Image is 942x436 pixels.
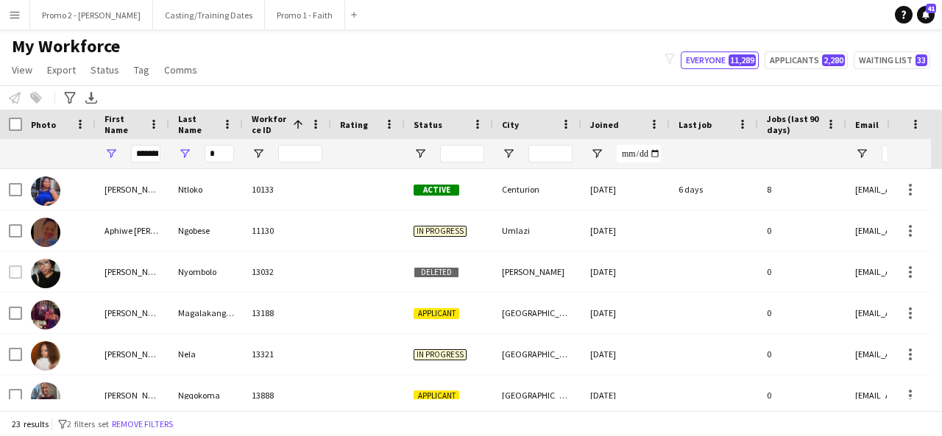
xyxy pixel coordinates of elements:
span: 2 filters set [67,418,109,429]
div: 0 [758,251,846,292]
div: [PERSON_NAME] [96,293,169,333]
button: Open Filter Menu [502,147,515,160]
button: Open Filter Menu [105,147,118,160]
span: Rating [340,119,368,130]
a: Export [41,60,82,79]
app-action-btn: Advanced filters [61,89,79,107]
div: [DATE] [581,169,670,210]
div: 13888 [243,375,331,415]
span: 41 [926,4,936,13]
span: First Name [105,113,143,135]
span: View [12,63,32,76]
div: Ntloko [169,169,243,210]
input: Joined Filter Input [617,145,661,162]
img: Aphiwe Yolanda Ngobese [31,218,60,247]
div: Ngobese [169,210,243,251]
input: Workforce ID Filter Input [278,145,322,162]
div: 0 [758,334,846,374]
button: Everyone11,289 [681,51,759,69]
img: Yolanda Ngqokoma [31,382,60,412]
a: 41 [917,6,935,24]
button: Open Filter Menu [855,147,868,160]
input: Status Filter Input [440,145,484,162]
div: 0 [758,293,846,333]
span: Tag [134,63,149,76]
div: 11130 [243,210,331,251]
a: Comms [158,60,203,79]
button: Remove filters [109,416,176,432]
span: Status [414,119,442,130]
span: Last job [679,119,712,130]
span: Email [855,119,879,130]
span: Deleted [414,267,459,278]
div: [DATE] [581,210,670,251]
input: First Name Filter Input [131,145,160,162]
div: 13321 [243,334,331,374]
span: Workforce ID [252,113,287,135]
span: 33 [916,54,927,66]
img: Yolanda Ntloko [31,176,60,206]
button: Open Filter Menu [178,147,191,160]
img: Yolanda Nyombolo [31,259,60,288]
div: 13032 [243,251,331,292]
div: 8 [758,169,846,210]
div: Centurion [493,169,581,210]
span: Active [414,185,459,196]
app-action-btn: Export XLSX [82,89,100,107]
span: 2,280 [822,54,845,66]
button: Open Filter Menu [252,147,265,160]
input: Row Selection is disabled for this row (unchecked) [9,265,22,279]
span: My Workforce [12,35,120,57]
span: Export [47,63,76,76]
span: In progress [414,349,467,360]
span: 11,289 [729,54,756,66]
div: 13188 [243,293,331,333]
button: Casting/Training Dates [153,1,265,29]
span: City [502,119,519,130]
span: Status [91,63,119,76]
button: Applicants2,280 [765,51,848,69]
div: [DATE] [581,251,670,292]
div: [PERSON_NAME] [96,169,169,210]
div: 10133 [243,169,331,210]
div: [PERSON_NAME] [96,251,169,292]
div: 0 [758,375,846,415]
img: Yolanda Magalakangqa [31,300,60,329]
div: [DATE] [581,293,670,333]
span: Last Name [178,113,216,135]
div: [DATE] [581,375,670,415]
span: Applicant [414,308,459,319]
input: Last Name Filter Input [205,145,234,162]
div: Aphiwe [PERSON_NAME] [96,210,169,251]
div: [PERSON_NAME] [493,251,581,292]
a: Status [85,60,125,79]
div: [GEOGRAPHIC_DATA] [493,293,581,333]
div: Ngqokoma [169,375,243,415]
div: [GEOGRAPHIC_DATA] [493,375,581,415]
div: [DATE] [581,334,670,374]
div: [PERSON_NAME] [96,375,169,415]
div: Nyombolo [169,251,243,292]
a: Tag [128,60,155,79]
button: Promo 1 - Faith [265,1,345,29]
button: Waiting list33 [854,51,930,69]
img: Yolanda Nela [31,341,60,371]
button: Open Filter Menu [590,147,603,160]
span: Joined [590,119,619,130]
div: [GEOGRAPHIC_DATA] [493,334,581,374]
div: [PERSON_NAME] [96,334,169,374]
div: Magalakangqa [169,293,243,333]
button: Open Filter Menu [414,147,427,160]
span: Applicant [414,390,459,401]
span: In progress [414,226,467,237]
div: Umlazi [493,210,581,251]
div: 0 [758,210,846,251]
div: Nela [169,334,243,374]
input: City Filter Input [528,145,573,162]
a: View [6,60,38,79]
button: Promo 2 - [PERSON_NAME] [30,1,153,29]
span: Jobs (last 90 days) [767,113,820,135]
span: Photo [31,119,56,130]
span: Comms [164,63,197,76]
div: 6 days [670,169,758,210]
